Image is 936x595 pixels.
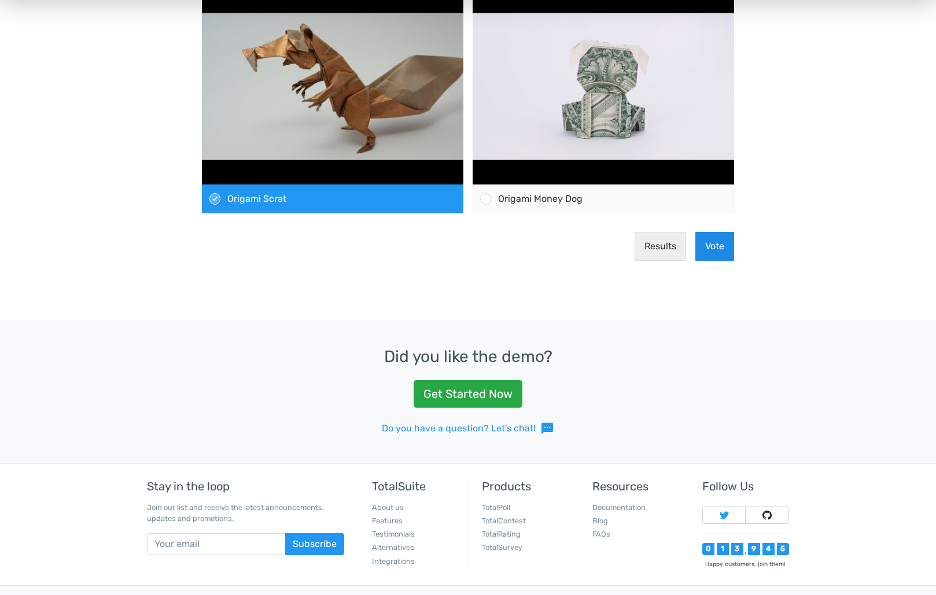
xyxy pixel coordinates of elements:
img: Follow TotalSuite on Twitter [720,511,729,520]
div: , [743,548,748,555]
input: Your email [147,533,286,555]
a: Alternatives [372,543,414,552]
a: Blog [592,516,608,525]
p: Join our list and receive the latest announcements, updates and promotions. [147,502,344,524]
img: hqdefault.jpg [473,46,734,242]
div: 4 [762,543,775,555]
a: TotalSurvey [482,543,522,552]
h5: Stay in the loop [147,480,344,493]
button: Subscribe [285,533,344,555]
a: Documentation [592,503,646,512]
img: hqdefault.jpg [202,280,463,476]
div: Happy customers, join them! [702,560,789,568]
span: Origami Giraffe [498,251,563,262]
span: Origami Money Cat [227,251,309,262]
a: Testimonials [372,530,415,538]
h5: TotalSuite [372,480,459,493]
div: 1 [717,543,729,555]
a: FAQs [592,530,610,538]
div: 9 [748,543,760,555]
a: Features [372,516,403,525]
a: Integrations [372,557,415,566]
img: Follow TotalSuite on Github [762,511,772,520]
h5: Follow Us [702,480,789,493]
h3: Did you like the demo? [28,348,908,366]
a: Do you have a question? Let's chat!sms [382,422,554,435]
a: Get Started Now [414,380,522,408]
span: Origami Horse [498,485,559,496]
span: sms [540,422,554,435]
h5: Resources [592,480,679,493]
a: About us [372,503,404,512]
a: TotalContest [482,516,526,525]
img: hqdefault.jpg [202,46,463,242]
p: The best origami video ever? [202,23,734,37]
a: TotalRating [482,530,521,538]
h5: Products [482,480,569,493]
div: 0 [702,543,714,555]
span: Origami Parrot [227,485,290,496]
a: TotalPoll [482,503,510,512]
div: 3 [731,543,743,555]
img: hqdefault.jpg [473,280,734,476]
div: 5 [777,543,789,555]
